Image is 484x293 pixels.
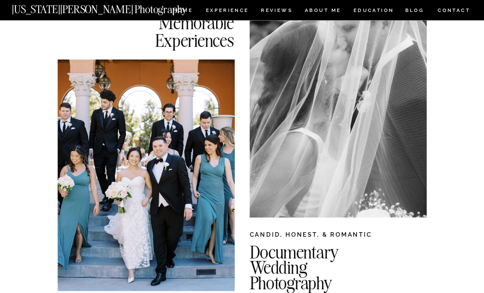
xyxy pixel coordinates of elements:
a: REVIEWS [261,8,291,15]
h2: Documentary Wedding Photography [250,245,463,286]
a: BLOG [405,8,424,15]
a: Experience [206,8,248,15]
a: [US_STATE][PERSON_NAME] Photography [12,4,215,11]
h2: CANDID, HONEST, & ROMANTIC [250,231,427,243]
a: EDUCATION [352,8,395,15]
a: ABOUT ME [304,8,341,15]
a: CONTACT [437,6,471,15]
a: HOME [171,8,194,15]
